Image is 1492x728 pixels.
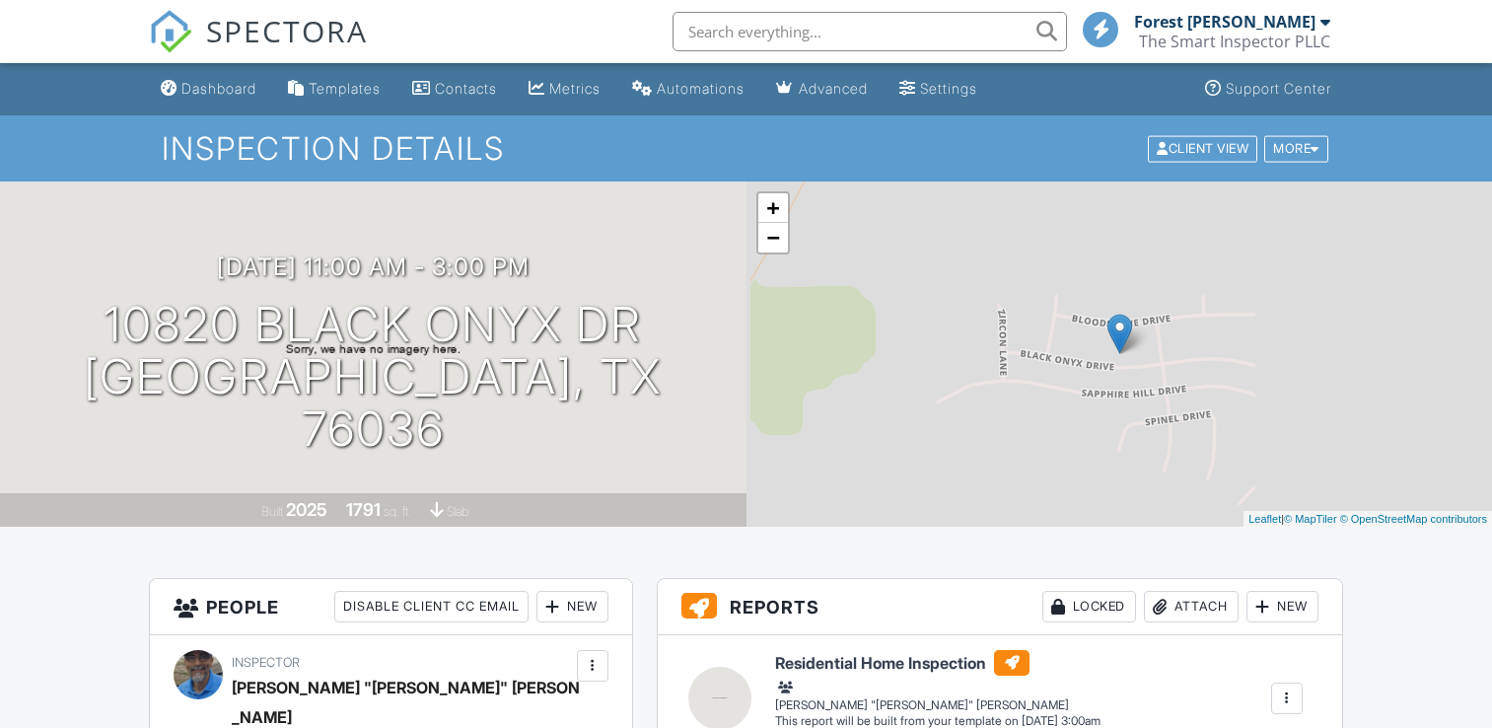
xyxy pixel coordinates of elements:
a: Client View [1146,140,1262,155]
div: Advanced [799,80,868,97]
a: © OpenStreetMap contributors [1340,513,1487,525]
div: Metrics [549,80,601,97]
div: New [536,591,608,622]
span: sq. ft. [384,504,411,519]
div: Attach [1144,591,1239,622]
div: Templates [309,80,381,97]
span: SPECTORA [206,10,368,51]
div: Client View [1148,135,1257,162]
div: Forest [PERSON_NAME] [1134,12,1315,32]
a: SPECTORA [149,27,368,68]
div: More [1264,135,1328,162]
a: © MapTiler [1284,513,1337,525]
h3: Reports [658,579,1342,635]
input: Search everything... [673,12,1067,51]
a: Automations (Basic) [624,71,752,108]
span: Inspector [232,655,300,670]
h6: Residential Home Inspection [775,650,1101,676]
div: Dashboard [181,80,256,97]
h3: People [150,579,631,635]
div: Support Center [1226,80,1331,97]
div: Disable Client CC Email [334,591,529,622]
div: [PERSON_NAME] "[PERSON_NAME]" [PERSON_NAME] [775,678,1101,713]
div: Settings [920,80,977,97]
div: The Smart Inspector PLLC [1139,32,1330,51]
div: Contacts [435,80,497,97]
a: Dashboard [153,71,264,108]
div: 2025 [286,499,327,520]
span: slab [447,504,468,519]
div: New [1246,591,1318,622]
a: Advanced [768,71,876,108]
h3: [DATE] 11:00 am - 3:00 pm [217,254,530,280]
div: Automations [657,80,745,97]
div: | [1243,511,1492,528]
a: Settings [891,71,985,108]
a: Leaflet [1248,513,1281,525]
a: Zoom out [758,223,788,253]
div: 1791 [346,499,381,520]
a: Support Center [1197,71,1339,108]
a: Contacts [404,71,505,108]
a: Metrics [521,71,608,108]
img: The Best Home Inspection Software - Spectora [149,10,192,53]
h1: Inspection Details [162,131,1330,166]
h1: 10820 Black Onyx Dr [GEOGRAPHIC_DATA], TX 76036 [32,299,715,455]
span: Built [261,504,283,519]
a: Templates [280,71,389,108]
a: Zoom in [758,193,788,223]
div: Locked [1042,591,1136,622]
